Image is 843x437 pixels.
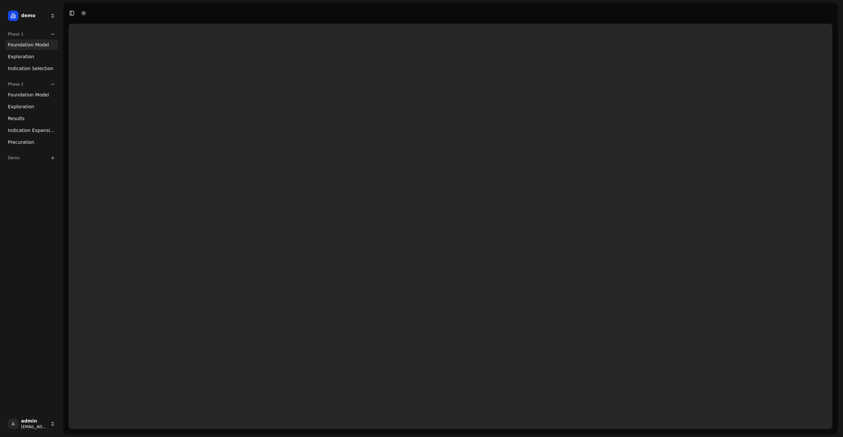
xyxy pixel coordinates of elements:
span: Exploration [8,103,34,110]
span: Foundation Model [8,41,49,48]
button: Aadmin[EMAIL_ADDRESS] [5,416,58,432]
span: admin [21,418,47,424]
a: Results [5,113,58,124]
span: Exploration [8,53,34,60]
a: Foundation Model [5,39,58,50]
span: Precuration [8,139,34,145]
div: Demo [5,153,58,163]
a: Indication Selection [5,63,58,74]
div: Phase 1 [5,29,58,39]
button: Toggle Sidebar [67,9,76,18]
span: Indication Selection [8,65,53,72]
div: Phase 2 [5,79,58,90]
button: demo [5,8,58,24]
span: demo [21,13,47,19]
button: Toggle Dark Mode [79,9,88,18]
span: Indication Expansion [8,127,55,134]
span: Foundation Model [8,91,49,98]
a: Exploration [5,51,58,62]
a: Indication Expansion [5,125,58,136]
a: Foundation Model [5,90,58,100]
a: Exploration [5,101,58,112]
span: Results [8,115,25,122]
span: [EMAIL_ADDRESS] [21,424,47,429]
span: A [8,419,18,429]
a: Precuration [5,137,58,147]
